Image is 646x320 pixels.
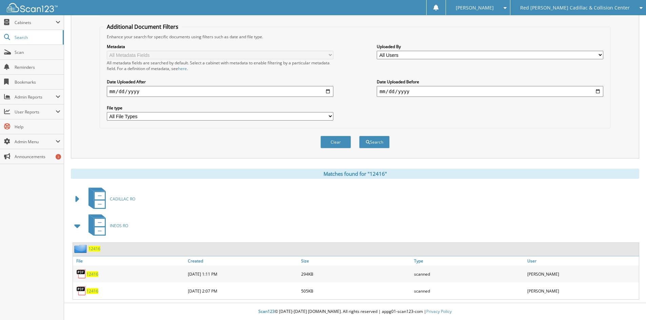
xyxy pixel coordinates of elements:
[320,136,351,148] button: Clear
[89,246,100,252] a: 12416
[84,186,135,212] a: CADILLAC RO
[76,269,86,279] img: PDF.png
[76,286,86,296] img: PDF.png
[84,212,128,239] a: INEOS RO
[186,267,299,281] div: [DATE] 1:11 PM
[377,44,603,49] label: Uploaded By
[110,223,128,229] span: INEOS RO
[15,79,60,85] span: Bookmarks
[107,86,333,97] input: start
[86,288,98,294] a: 12416
[64,303,646,320] div: © [DATE]-[DATE] [DOMAIN_NAME]. All rights reserved | appg01-scan123-com |
[74,244,89,253] img: folder2.png
[377,79,603,85] label: Date Uploaded Before
[56,154,61,159] div: 3
[15,49,60,55] span: Scan
[15,124,60,130] span: Help
[73,256,186,265] a: File
[426,308,452,314] a: Privacy Policy
[299,267,413,281] div: 294KB
[107,105,333,111] label: File type
[15,109,56,115] span: User Reports
[412,284,526,298] div: scanned
[15,64,60,70] span: Reminders
[412,267,526,281] div: scanned
[15,154,60,159] span: Announcements
[186,284,299,298] div: [DATE] 2:07 PM
[526,256,639,265] a: User
[71,169,639,179] div: Matches found for "12416"
[15,94,56,100] span: Admin Reports
[526,284,639,298] div: [PERSON_NAME]
[15,20,56,25] span: Cabinets
[456,6,494,10] span: [PERSON_NAME]
[103,34,607,40] div: Enhance your search for specific documents using filters such as date and file type.
[107,60,333,71] div: All metadata fields are searched by default. Select a cabinet with metadata to enable filtering b...
[377,86,603,97] input: end
[103,23,182,30] legend: Additional Document Filters
[7,3,58,12] img: scan123-logo-white.svg
[520,6,630,10] span: Red [PERSON_NAME] Cadillac & Collision Center
[299,256,413,265] a: Size
[186,256,299,265] a: Created
[107,79,333,85] label: Date Uploaded After
[110,196,135,202] span: CADILLAC RO
[15,35,59,40] span: Search
[258,308,275,314] span: Scan123
[15,139,56,145] span: Admin Menu
[178,66,187,71] a: here
[107,44,333,49] label: Metadata
[612,287,646,320] iframe: Chat Widget
[299,284,413,298] div: 505KB
[412,256,526,265] a: Type
[526,267,639,281] div: [PERSON_NAME]
[86,271,98,277] a: 12416
[359,136,390,148] button: Search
